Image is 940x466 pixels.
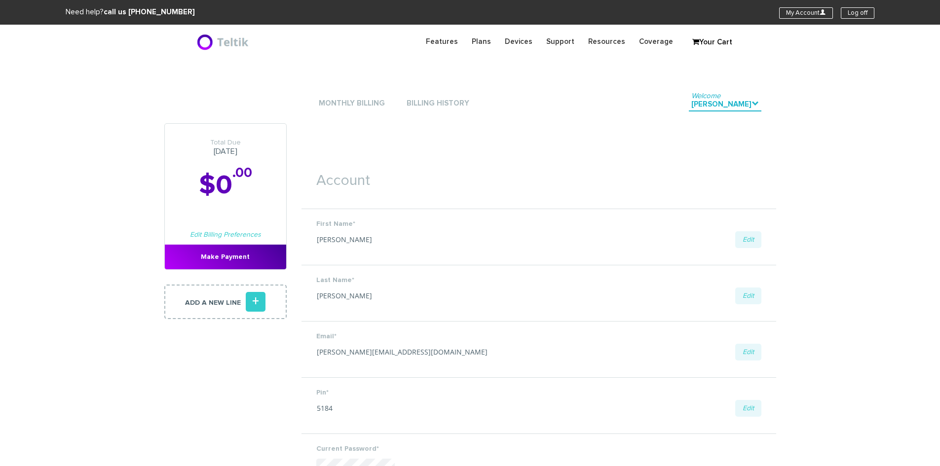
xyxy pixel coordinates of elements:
[691,92,720,100] span: Welcome
[165,139,286,147] span: Total Due
[735,344,761,360] a: Edit
[539,32,581,51] a: Support
[735,231,761,248] a: Edit
[316,331,761,341] label: Email*
[581,32,632,51] a: Resources
[196,32,251,52] img: BriteX
[689,98,761,111] a: Welcome[PERSON_NAME].
[165,171,286,200] h2: $0
[232,166,252,180] sup: .00
[419,32,465,51] a: Features
[465,32,498,51] a: Plans
[164,285,287,319] a: Add a new line+
[687,35,737,50] a: Your Cart
[165,245,286,269] a: Make Payment
[316,97,387,110] a: Monthly Billing
[316,275,761,285] label: Last Name*
[779,7,833,19] a: My AccountU
[190,231,261,238] a: Edit Billing Preferences
[752,100,759,107] i: .
[632,32,680,51] a: Coverage
[820,9,826,15] i: U
[498,32,539,51] a: Devices
[841,7,874,19] a: Log off
[316,444,761,454] label: Current Password*
[316,219,761,229] label: First Name*
[735,400,761,417] a: Edit
[404,97,472,110] a: Billing History
[735,287,761,304] a: Edit
[165,139,286,156] h3: [DATE]
[301,158,776,194] h1: Account
[246,292,265,312] i: +
[66,8,195,16] span: Need help?
[104,8,195,16] strong: call us [PHONE_NUMBER]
